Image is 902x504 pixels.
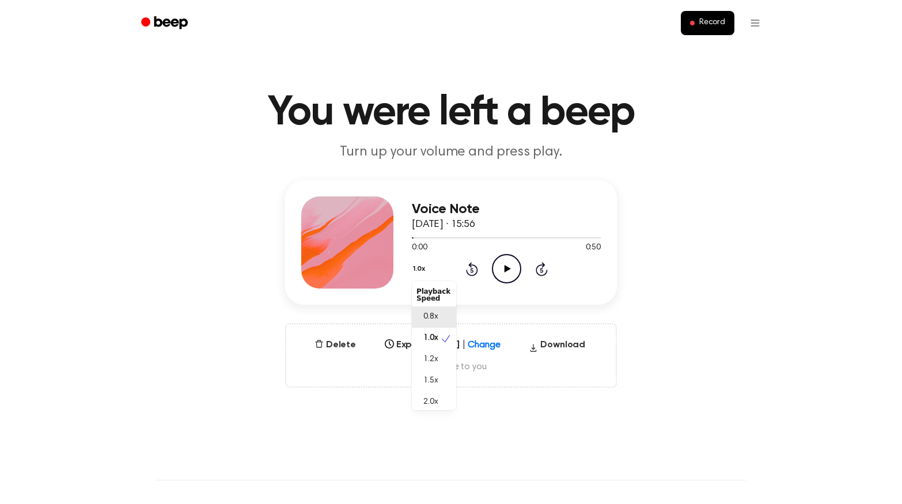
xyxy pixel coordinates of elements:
span: 2.0x [423,396,438,408]
button: 1.0x [412,259,429,279]
span: 1.2x [423,354,438,366]
span: 0.8x [423,311,438,323]
div: Playback Speed [412,283,456,306]
span: 1.0x [423,332,438,344]
span: 1.5x [423,375,438,387]
div: 1.0x [412,281,456,410]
